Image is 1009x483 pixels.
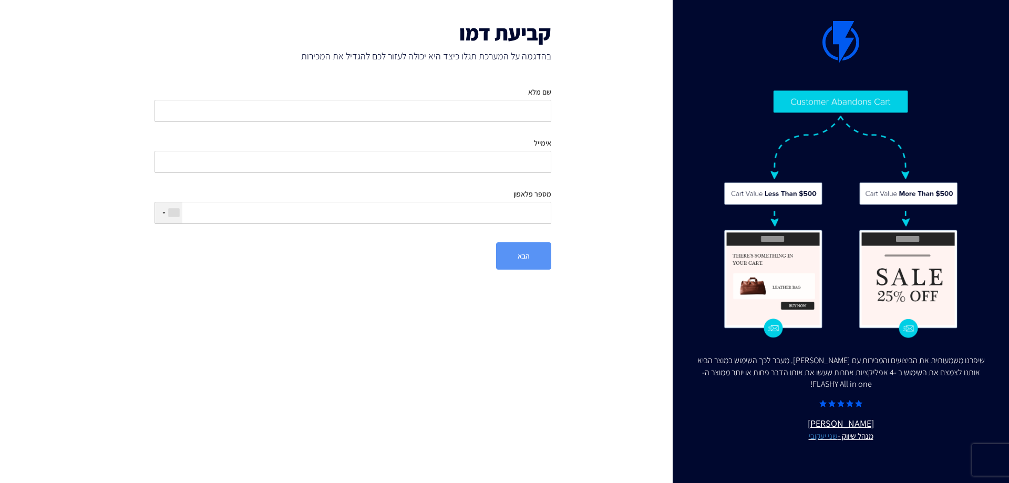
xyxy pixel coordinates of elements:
[155,21,551,44] h1: קביעת דמו
[694,355,988,391] div: שיפרנו משמעותית את הביצועים והמכירות עם [PERSON_NAME]. מעבר לכך השימוש במוצר הביא אותנו לצמצם את ...
[694,417,988,442] u: [PERSON_NAME]
[496,242,551,270] button: הבא
[809,430,838,441] a: שני יעקובי
[534,138,551,148] label: אימייל
[528,87,551,97] label: שם מלא
[723,89,959,338] img: Flashy
[694,430,988,442] small: מנהל שיווק -
[513,189,551,199] label: מספר פלאפון
[155,49,551,63] span: בהדגמה על המערכת תגלו כיצד היא יכולה לעזור לכם להגדיל את המכירות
